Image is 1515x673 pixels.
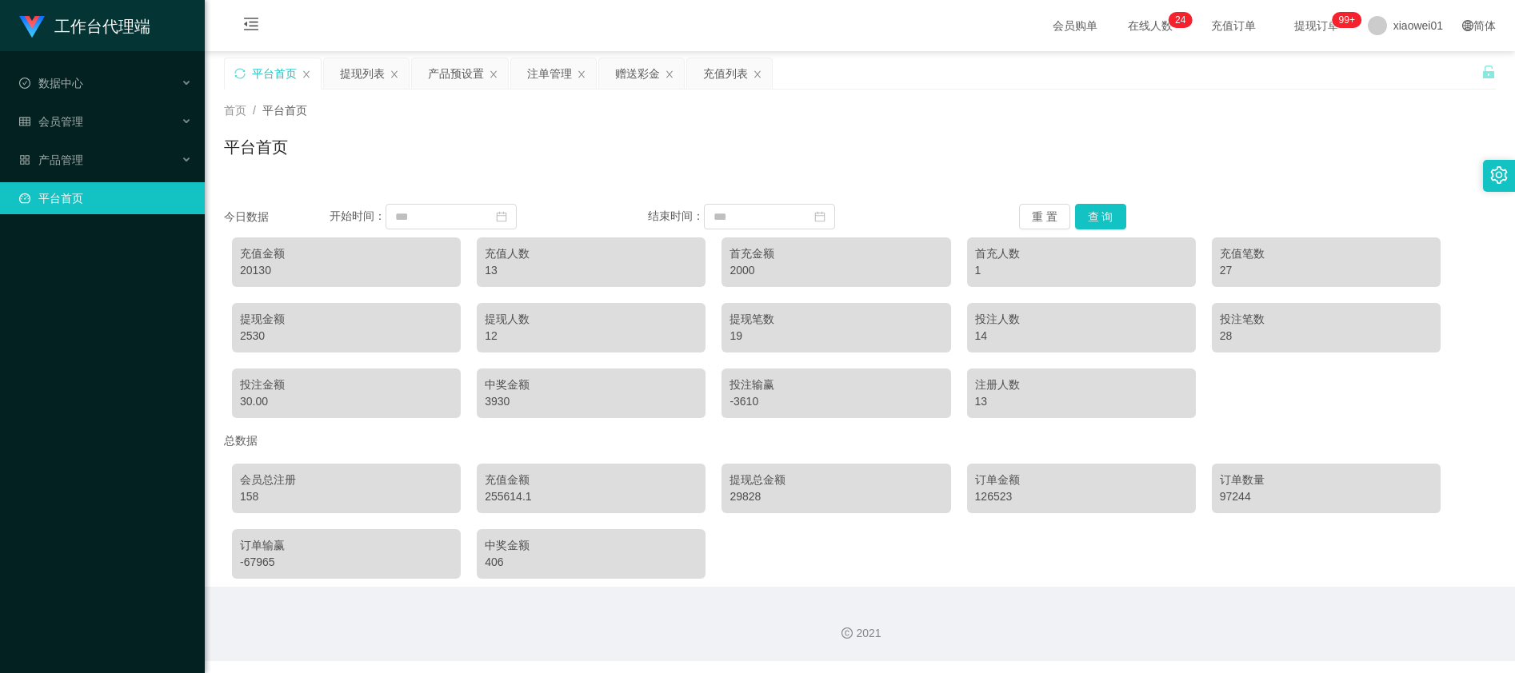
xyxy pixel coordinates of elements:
div: 平台首页 [252,58,297,89]
div: 406 [485,554,698,571]
div: 126523 [975,488,1188,505]
div: 1 [975,262,1188,279]
div: 提现人数 [485,311,698,328]
i: 图标: close [489,70,498,79]
div: 赠送彩金 [615,58,660,89]
span: / [253,104,256,117]
i: 图标: close [753,70,762,79]
div: 投注金额 [240,376,453,393]
div: 13 [485,262,698,279]
i: 图标: table [19,116,30,127]
i: 图标: global [1462,20,1473,31]
button: 查 询 [1075,204,1126,229]
div: 19 [730,328,942,344]
a: 图标: dashboard平台首页 [19,182,192,214]
div: 充值人数 [485,245,698,262]
span: 会员管理 [19,115,83,128]
span: 结束时间： [648,209,704,222]
div: 中奖金额 [485,537,698,554]
div: 中奖金额 [485,376,698,393]
div: 12 [485,328,698,344]
div: 充值列表 [703,58,748,89]
div: 提现笔数 [730,311,942,328]
div: 充值金额 [485,472,698,488]
div: 97244 [1220,488,1433,505]
i: 图标: menu-fold [224,1,278,52]
i: 图标: close [665,70,674,79]
sup: 24 [1169,12,1192,28]
p: 2 [1175,12,1181,28]
div: 2000 [730,262,942,279]
i: 图标: appstore-o [19,154,30,165]
div: 会员总注册 [240,472,453,488]
div: 注册人数 [975,376,1188,393]
div: 14 [975,328,1188,344]
div: 投注人数 [975,311,1188,328]
div: 充值笔数 [1220,245,1433,262]
span: 提现订单 [1286,20,1347,31]
p: 4 [1181,12,1186,28]
div: 提现总金额 [730,472,942,488]
i: 图标: close [390,70,399,79]
i: 图标: unlock [1481,65,1496,79]
span: 平台首页 [262,104,307,117]
div: 20130 [240,262,453,279]
span: 在线人数 [1120,20,1181,31]
span: 首页 [224,104,246,117]
i: 图标: calendar [496,211,507,222]
div: -67965 [240,554,453,571]
span: 开始时间： [330,209,386,222]
div: 3930 [485,393,698,410]
div: 提现列表 [340,58,385,89]
sup: 999 [1333,12,1361,28]
div: 订单数量 [1220,472,1433,488]
i: 图标: close [302,70,311,79]
div: 总数据 [224,426,1496,456]
div: 今日数据 [224,209,330,225]
i: 图标: sync [234,68,246,79]
i: 图标: calendar [814,211,825,222]
div: 2530 [240,328,453,344]
div: 27 [1220,262,1433,279]
div: 投注笔数 [1220,311,1433,328]
div: 28 [1220,328,1433,344]
div: 投注输赢 [730,376,942,393]
span: 数据中心 [19,77,83,90]
i: 图标: check-circle-o [19,78,30,89]
div: -3610 [730,393,942,410]
h1: 平台首页 [224,135,288,159]
div: 产品预设置 [428,58,484,89]
img: logo.9652507e.png [19,16,45,38]
button: 重 置 [1019,204,1070,229]
div: 29828 [730,488,942,505]
div: 30.00 [240,393,453,410]
i: 图标: setting [1490,166,1508,184]
h1: 工作台代理端 [54,1,150,52]
div: 2021 [218,625,1502,642]
div: 订单输赢 [240,537,453,554]
div: 158 [240,488,453,505]
div: 首充金额 [730,245,942,262]
div: 订单金额 [975,472,1188,488]
div: 提现金额 [240,311,453,328]
a: 工作台代理端 [19,19,150,32]
div: 注单管理 [527,58,572,89]
i: 图标: copyright [841,627,853,639]
div: 首充人数 [975,245,1188,262]
span: 产品管理 [19,153,83,166]
div: 13 [975,393,1188,410]
div: 充值金额 [240,245,453,262]
div: 255614.1 [485,488,698,505]
span: 充值订单 [1203,20,1264,31]
i: 图标: close [577,70,586,79]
